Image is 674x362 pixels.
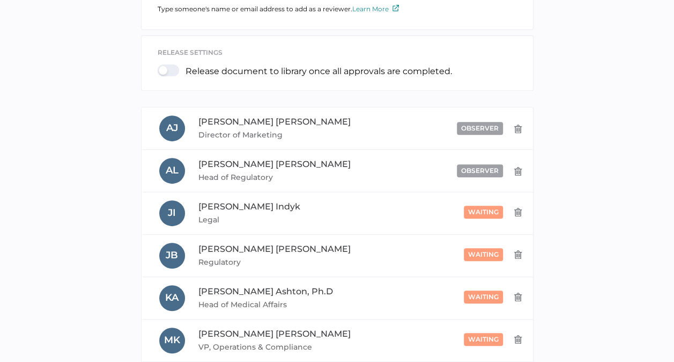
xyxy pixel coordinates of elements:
span: observer [461,124,499,132]
img: external-link-icon.7ec190a1.svg [392,5,399,11]
span: waiting [468,293,499,301]
img: delete [514,293,522,301]
span: observer [461,166,499,175]
span: [PERSON_NAME] [PERSON_NAME] [198,244,351,254]
span: [PERSON_NAME] [PERSON_NAME] [198,159,351,169]
span: Head of Medical Affairs [198,298,360,311]
span: K A [165,292,179,303]
span: waiting [468,250,499,258]
span: waiting [468,335,499,343]
span: waiting [468,208,499,216]
span: M K [164,334,180,346]
span: J B [166,249,178,261]
span: Legal [198,213,360,226]
span: [PERSON_NAME] Ashton, Ph.D [198,286,333,296]
span: Head of Regulatory [198,171,360,184]
p: Release document to library once all approvals are completed. [186,66,452,76]
span: Regulatory [198,256,360,269]
span: Director of Marketing [198,128,360,141]
span: A L [166,164,179,176]
img: delete [514,208,522,216]
img: delete [514,167,522,176]
span: VP, Operations & Compliance [198,341,360,353]
span: Type someone's name or email address to add as a reviewer. [158,5,399,13]
span: [PERSON_NAME] [PERSON_NAME] [198,117,351,127]
span: [PERSON_NAME] Indyk [198,201,300,212]
a: Learn More [352,5,399,13]
img: delete [514,125,522,133]
span: [PERSON_NAME] [PERSON_NAME] [198,329,351,339]
span: A J [166,122,178,134]
span: J I [168,207,176,219]
span: release settings [158,48,223,56]
img: delete [514,335,522,344]
img: delete [514,250,522,259]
